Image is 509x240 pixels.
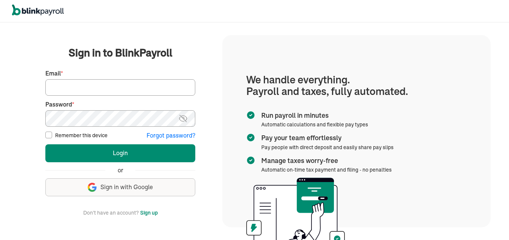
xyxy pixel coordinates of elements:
img: google [88,183,97,192]
span: Pay your team effortlessly [261,133,391,143]
span: Sign in to BlinkPayroll [69,45,172,60]
span: Sign in with Google [100,183,153,191]
img: checkmark [246,133,255,142]
label: Password [45,100,195,109]
span: Automatic calculations and flexible pay types [261,121,368,128]
button: Forgot password? [147,131,195,140]
label: Email [45,69,195,78]
img: checkmark [246,111,255,120]
button: Sign in with Google [45,178,195,196]
span: Don't have an account? [83,208,139,217]
label: Remember this device [55,132,108,139]
h1: We handle everything. Payroll and taxes, fully automated. [246,74,467,97]
span: Run payroll in minutes [261,111,365,120]
img: eye [178,114,188,123]
button: Sign up [140,208,158,217]
span: Manage taxes worry-free [261,156,389,166]
input: Your email address [45,79,195,96]
span: or [118,166,123,175]
button: Login [45,144,195,162]
span: Pay people with direct deposit and easily share pay slips [261,144,394,151]
img: checkmark [246,156,255,165]
img: logo [12,4,64,16]
span: Automatic on-time tax payment and filing - no penalties [261,166,392,173]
